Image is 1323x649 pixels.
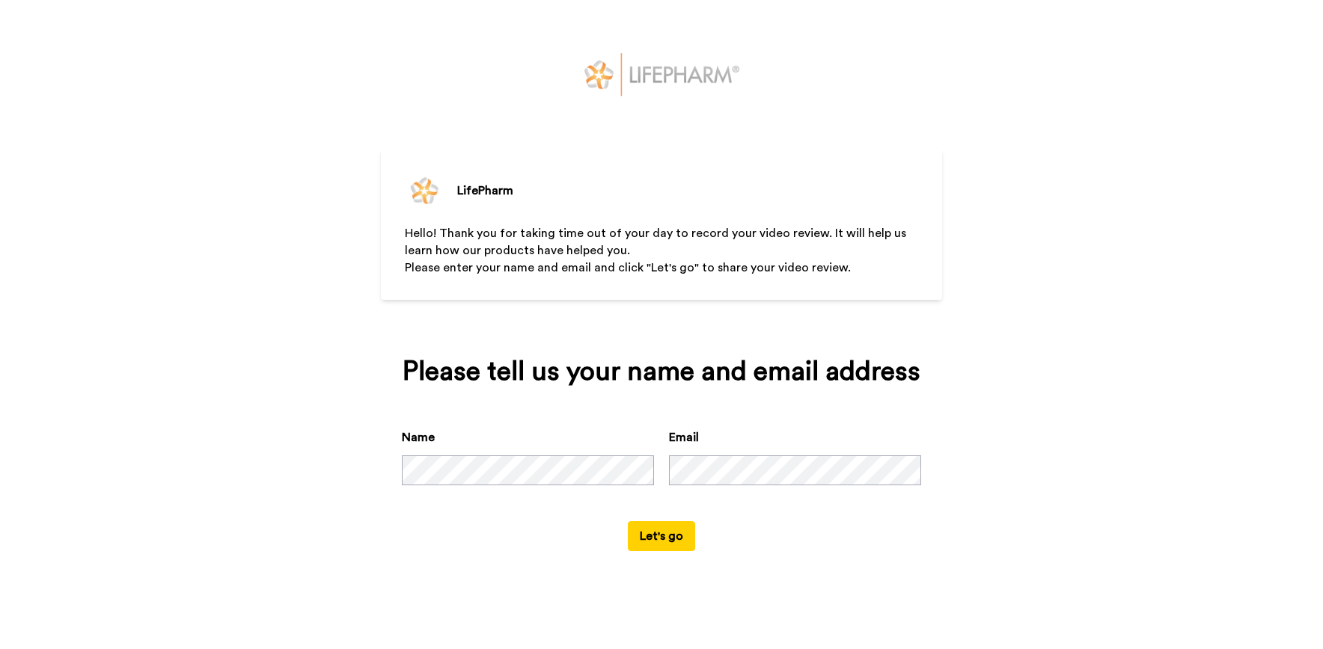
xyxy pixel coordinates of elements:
button: Let's go [628,521,695,551]
label: Name [402,428,435,446]
span: Hello! Thank you for taking time out of your day to record your video review. It will help us lea... [405,227,909,256]
label: Email [669,428,699,446]
div: Please tell us your name and email address [402,357,921,387]
img: https://cdn.bonjoro.com/media/9cdd0163-1cb5-4dd4-b24a-89bcf3df311b/fb0bfc5b-b97d-40b8-b4cf-161214... [579,48,744,101]
span: Please enter your name and email and click "Let's go" to share your video review. [405,262,851,274]
div: LifePharm [457,182,513,200]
